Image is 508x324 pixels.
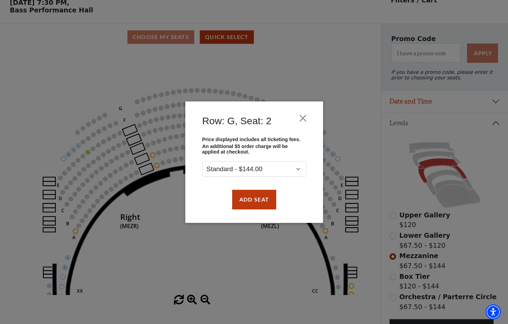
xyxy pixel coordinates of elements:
p: Price displayed includes all ticketing fees. [202,136,306,142]
h4: Row: G, Seat: 2 [202,115,271,127]
button: Add Seat [232,190,276,209]
div: Accessibility Menu [486,304,501,320]
p: An additional $5 order charge will be applied at checkout. [202,144,306,155]
button: Close [296,111,309,125]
